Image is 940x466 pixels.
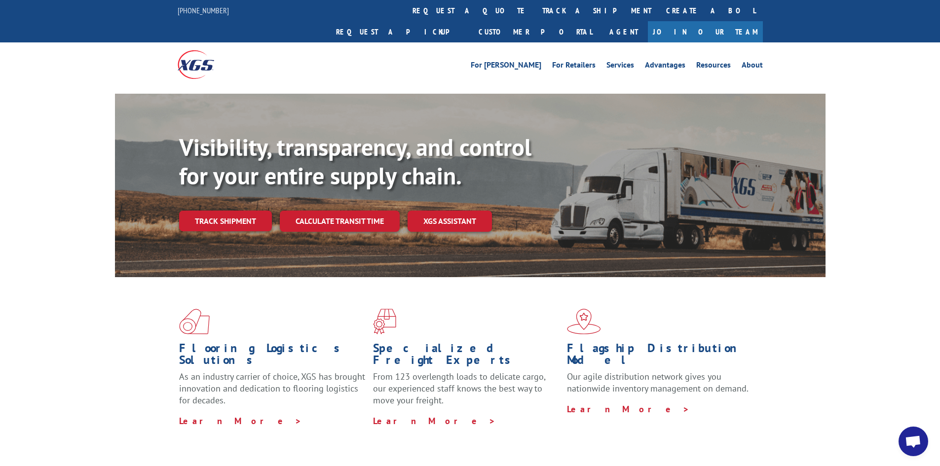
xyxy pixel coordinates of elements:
[606,61,634,72] a: Services
[179,342,366,371] h1: Flooring Logistics Solutions
[280,211,400,232] a: Calculate transit time
[373,309,396,334] img: xgs-icon-focused-on-flooring-red
[373,415,496,427] a: Learn More >
[179,211,272,231] a: Track shipment
[179,371,365,406] span: As an industry carrier of choice, XGS has brought innovation and dedication to flooring logistics...
[373,371,560,415] p: From 123 overlength loads to delicate cargo, our experienced staff knows the best way to move you...
[742,61,763,72] a: About
[600,21,648,42] a: Agent
[373,342,560,371] h1: Specialized Freight Experts
[179,415,302,427] a: Learn More >
[178,5,229,15] a: [PHONE_NUMBER]
[471,21,600,42] a: Customer Portal
[567,371,749,394] span: Our agile distribution network gives you nationwide inventory management on demand.
[567,342,753,371] h1: Flagship Distribution Model
[648,21,763,42] a: Join Our Team
[471,61,541,72] a: For [PERSON_NAME]
[408,211,492,232] a: XGS ASSISTANT
[899,427,928,456] div: Open chat
[645,61,685,72] a: Advantages
[567,309,601,334] img: xgs-icon-flagship-distribution-model-red
[179,309,210,334] img: xgs-icon-total-supply-chain-intelligence-red
[567,403,690,415] a: Learn More >
[179,132,531,191] b: Visibility, transparency, and control for your entire supply chain.
[696,61,731,72] a: Resources
[329,21,471,42] a: Request a pickup
[552,61,596,72] a: For Retailers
